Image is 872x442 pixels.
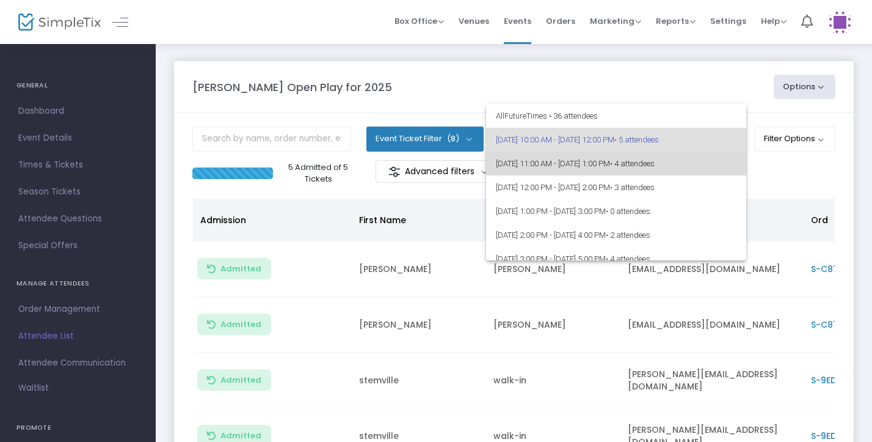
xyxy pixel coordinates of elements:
[496,152,736,175] span: [DATE] 11:00 AM - [DATE] 1:00 PM
[610,183,655,192] span: • 3 attendees
[606,207,650,216] span: • 0 attendees
[496,199,736,223] span: [DATE] 1:00 PM - [DATE] 3:00 PM
[606,230,650,240] span: • 2 attendees
[614,135,659,144] span: • 5 attendees
[496,247,736,271] span: [DATE] 3:00 PM - [DATE] 5:00 PM
[610,159,655,168] span: • 4 attendees
[496,104,736,128] span: All Future Times • 36 attendees
[496,223,736,247] span: [DATE] 2:00 PM - [DATE] 4:00 PM
[496,128,736,152] span: [DATE] 10:00 AM - [DATE] 12:00 PM
[496,175,736,199] span: [DATE] 12:00 PM - [DATE] 2:00 PM
[606,254,650,263] span: • 4 attendees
